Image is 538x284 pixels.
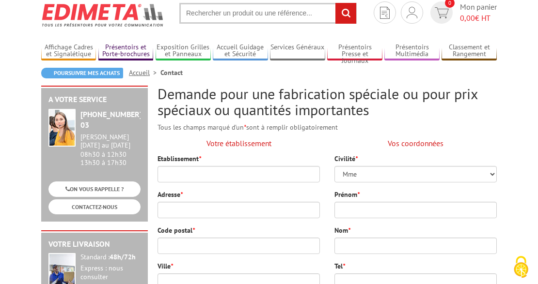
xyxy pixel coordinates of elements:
p: Votre établissement [158,138,320,149]
img: devis rapide [435,7,449,18]
h2: Votre livraison [48,240,141,249]
a: CONTACTEZ-NOUS [48,199,141,214]
a: Classement et Rangement [442,43,496,59]
label: Code postal [158,225,195,235]
img: devis rapide [380,7,390,19]
label: Etablissement [158,154,201,164]
a: Affichage Cadres et Signalétique [41,43,96,59]
h2: A votre service [48,95,141,104]
img: widget-service.jpg [48,109,76,147]
strong: 48h/72h [110,253,136,261]
input: rechercher [335,3,356,24]
a: Poursuivre mes achats [41,68,123,78]
div: 08h30 à 12h30 13h30 à 17h30 [80,133,141,166]
a: Présentoirs Multimédia [384,43,439,59]
label: Tel [334,261,345,271]
a: Exposition Grilles et Panneaux [156,43,210,59]
a: Services Généraux [270,43,325,59]
input: Rechercher un produit ou une référence... [179,3,357,24]
a: ON VOUS RAPPELLE ? [48,181,141,196]
a: Présentoirs et Porte-brochures [98,43,153,59]
label: Civilité [334,154,358,164]
img: devis rapide [407,7,417,18]
span: € HT [460,13,497,24]
label: Ville [158,261,173,271]
a: Accueil [129,68,160,77]
div: Standard : [80,253,141,262]
a: Accueil Guidage et Sécurité [213,43,268,59]
label: Adresse [158,190,183,199]
span: 0,00 [460,13,475,23]
li: Contact [160,68,183,77]
a: Présentoirs Presse et Journaux [327,43,382,59]
div: Express : nous consulter [80,264,141,282]
p: Vos coordonnées [334,138,497,149]
span: Tous les champs marqué d'un sont à remplir obligatoirement [158,123,338,132]
img: Cookies (fenêtre modale) [509,255,533,279]
h2: Demande pour une fabrication spéciale ou pour prix spéciaux ou quantités importantes [158,86,497,118]
label: Prénom [334,190,360,199]
div: [PERSON_NAME][DATE] au [DATE] [80,133,141,149]
label: Nom [334,225,350,235]
button: Cookies (fenêtre modale) [504,251,538,284]
a: devis rapide 0 Mon panier 0,00€ HT [428,1,497,24]
strong: [PHONE_NUMBER] 03 [80,109,142,130]
span: Mon panier [460,1,497,24]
